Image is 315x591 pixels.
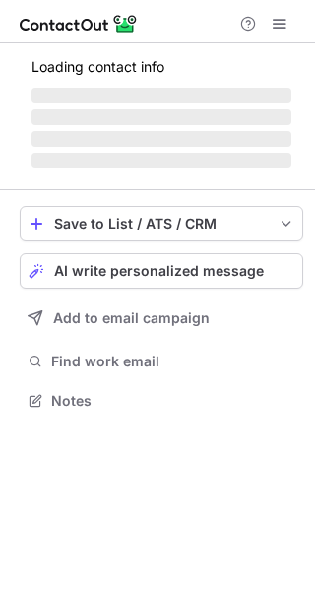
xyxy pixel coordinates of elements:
span: ‌ [31,109,291,125]
p: Loading contact info [31,59,291,75]
img: ContactOut v5.3.10 [20,12,138,35]
button: Find work email [20,348,303,375]
button: Notes [20,387,303,415]
span: ‌ [31,153,291,168]
span: ‌ [31,131,291,147]
span: AI write personalized message [54,263,264,279]
span: Add to email campaign [53,310,210,326]
button: Add to email campaign [20,300,303,336]
button: AI write personalized message [20,253,303,289]
div: Save to List / ATS / CRM [54,216,269,231]
span: Find work email [51,353,295,370]
span: Notes [51,392,295,410]
span: ‌ [31,88,291,103]
button: save-profile-one-click [20,206,303,241]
